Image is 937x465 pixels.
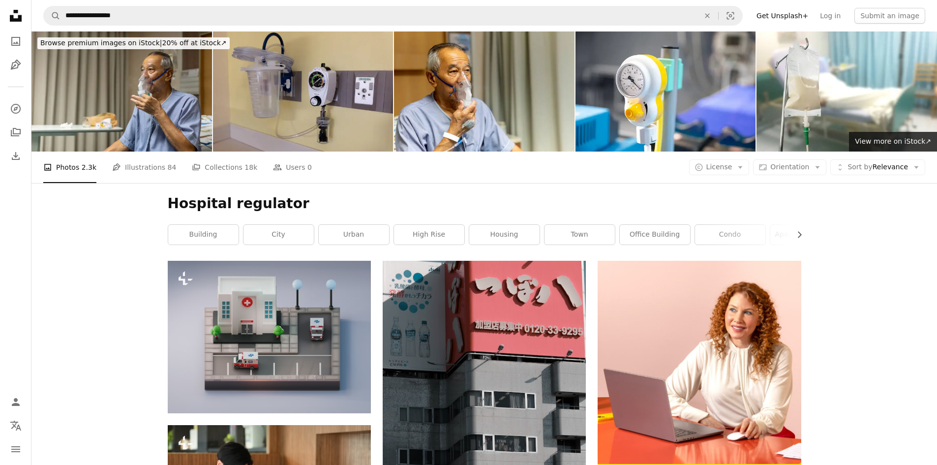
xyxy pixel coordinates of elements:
[383,409,586,418] a: architectural photography of gray and red building
[40,39,227,47] span: 20% off at iStock ↗
[756,31,937,152] img: Doctor in hospital
[394,225,464,245] a: high rise
[6,416,26,435] button: Language
[830,159,925,175] button: Sort byRelevance
[192,152,257,183] a: Collections 18k
[6,146,26,166] a: Download History
[575,31,756,152] img: Vacuum regulator for suction systems in an operation room
[706,163,732,171] span: License
[40,39,162,47] span: Browse premium images on iStock |
[770,163,809,171] span: Orientation
[44,6,60,25] button: Search Unsplash
[790,225,801,245] button: scroll list to the right
[847,163,872,171] span: Sort by
[854,8,925,24] button: Submit an image
[6,123,26,142] a: Collections
[6,55,26,75] a: Illustrations
[814,8,846,24] a: Log in
[855,137,931,145] span: View more on iStock ↗
[243,225,314,245] a: city
[273,152,312,183] a: Users 0
[244,162,257,173] span: 18k
[598,261,801,464] img: file-1722962837469-d5d3a3dee0c7image
[753,159,826,175] button: Orientation
[168,261,371,413] img: A stylized hospital with ambulances arriving.
[544,225,615,245] a: town
[770,225,841,245] a: apartment building
[6,392,26,412] a: Log in / Sign up
[469,225,540,245] a: housing
[168,195,801,213] h1: Hospital regulator
[168,225,239,245] a: building
[168,162,177,173] span: 84
[6,439,26,459] button: Menu
[319,225,389,245] a: urban
[31,31,236,55] a: Browse premium images on iStock|20% off at iStock↗
[31,31,212,152] img: Elderly Senior Man wear oxygen inhaler device for helping breath respiratory. Patient use portabl...
[6,31,26,51] a: Photos
[847,162,908,172] span: Relevance
[751,8,814,24] a: Get Unsplash+
[689,159,750,175] button: License
[719,6,742,25] button: Visual search
[168,333,371,341] a: A stylized hospital with ambulances arriving.
[43,6,743,26] form: Find visuals sitewide
[849,132,937,152] a: View more on iStock↗
[394,31,574,152] img: Elderly Senior Man wear oxygen inhaler device for helping breath respiratory. Patient use portabl...
[112,152,176,183] a: Illustrations 84
[213,31,393,152] img: Suction Regulator and Trap for Nasal Aspiration
[307,162,312,173] span: 0
[695,225,765,245] a: condo
[6,99,26,119] a: Explore
[696,6,718,25] button: Clear
[620,225,690,245] a: office building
